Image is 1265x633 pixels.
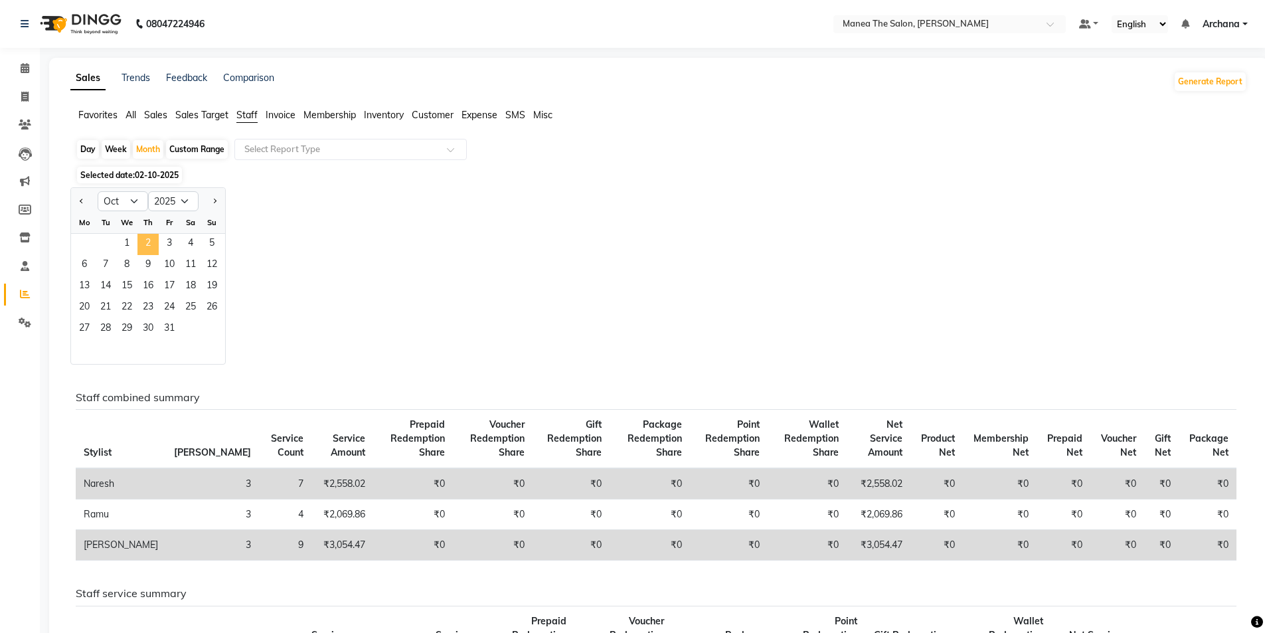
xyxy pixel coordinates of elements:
[175,109,228,121] span: Sales Target
[533,499,610,530] td: ₹0
[74,255,95,276] div: Monday, October 6, 2025
[76,499,166,530] td: Ramu
[847,499,911,530] td: ₹2,069.86
[311,499,373,530] td: ₹2,069.86
[690,499,768,530] td: ₹0
[159,255,180,276] div: Friday, October 10, 2025
[180,298,201,319] span: 25
[159,234,180,255] span: 3
[533,109,552,121] span: Misc
[166,140,228,159] div: Custom Range
[462,109,497,121] span: Expense
[180,298,201,319] div: Saturday, October 25, 2025
[1175,72,1246,91] button: Generate Report
[137,234,159,255] div: Thursday, October 2, 2025
[201,212,222,233] div: Su
[116,319,137,340] span: 29
[1037,530,1090,561] td: ₹0
[1179,468,1236,499] td: ₹0
[116,298,137,319] span: 22
[1037,468,1090,499] td: ₹0
[201,255,222,276] span: 12
[180,276,201,298] span: 18
[159,319,180,340] span: 31
[116,255,137,276] div: Wednesday, October 8, 2025
[95,255,116,276] div: Tuesday, October 7, 2025
[116,276,137,298] div: Wednesday, October 15, 2025
[137,276,159,298] span: 16
[166,530,259,561] td: 3
[102,140,130,159] div: Week
[166,468,259,499] td: 3
[137,319,159,340] div: Thursday, October 30, 2025
[116,212,137,233] div: We
[76,468,166,499] td: Naresh
[126,109,136,121] span: All
[76,530,166,561] td: [PERSON_NAME]
[201,276,222,298] span: 19
[95,298,116,319] div: Tuesday, October 21, 2025
[76,391,1236,404] h6: Staff combined summary
[137,212,159,233] div: Th
[963,468,1037,499] td: ₹0
[768,530,847,561] td: ₹0
[74,298,95,319] div: Monday, October 20, 2025
[76,587,1236,600] h6: Staff service summary
[74,298,95,319] span: 20
[180,255,201,276] div: Saturday, October 11, 2025
[963,499,1037,530] td: ₹0
[74,255,95,276] span: 6
[223,72,274,84] a: Comparison
[34,5,125,43] img: logo
[390,418,445,458] span: Prepaid Redemption Share
[137,298,159,319] span: 23
[303,109,356,121] span: Membership
[95,276,116,298] div: Tuesday, October 14, 2025
[768,468,847,499] td: ₹0
[963,530,1037,561] td: ₹0
[847,468,911,499] td: ₹2,558.02
[74,276,95,298] div: Monday, October 13, 2025
[95,319,116,340] div: Tuesday, October 28, 2025
[174,446,251,458] span: [PERSON_NAME]
[137,298,159,319] div: Thursday, October 23, 2025
[910,499,963,530] td: ₹0
[201,298,222,319] span: 26
[159,255,180,276] span: 10
[1179,499,1236,530] td: ₹0
[137,255,159,276] span: 9
[180,234,201,255] span: 4
[1090,468,1144,499] td: ₹0
[84,446,112,458] span: Stylist
[373,468,453,499] td: ₹0
[201,234,222,255] span: 5
[201,298,222,319] div: Sunday, October 26, 2025
[95,212,116,233] div: Tu
[1144,499,1179,530] td: ₹0
[137,234,159,255] span: 2
[1189,432,1228,458] span: Package Net
[116,298,137,319] div: Wednesday, October 22, 2025
[180,276,201,298] div: Saturday, October 18, 2025
[159,319,180,340] div: Friday, October 31, 2025
[166,72,207,84] a: Feedback
[166,499,259,530] td: 3
[453,468,533,499] td: ₹0
[311,530,373,561] td: ₹3,054.47
[159,212,180,233] div: Fr
[133,140,163,159] div: Month
[973,432,1029,458] span: Membership Net
[610,499,690,530] td: ₹0
[159,276,180,298] div: Friday, October 17, 2025
[180,255,201,276] span: 11
[628,418,682,458] span: Package Redemption Share
[259,530,311,561] td: 9
[95,298,116,319] span: 21
[690,530,768,561] td: ₹0
[868,418,902,458] span: Net Service Amount
[311,468,373,499] td: ₹2,558.02
[505,109,525,121] span: SMS
[271,432,303,458] span: Service Count
[116,276,137,298] span: 15
[705,418,760,458] span: Point Redemption Share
